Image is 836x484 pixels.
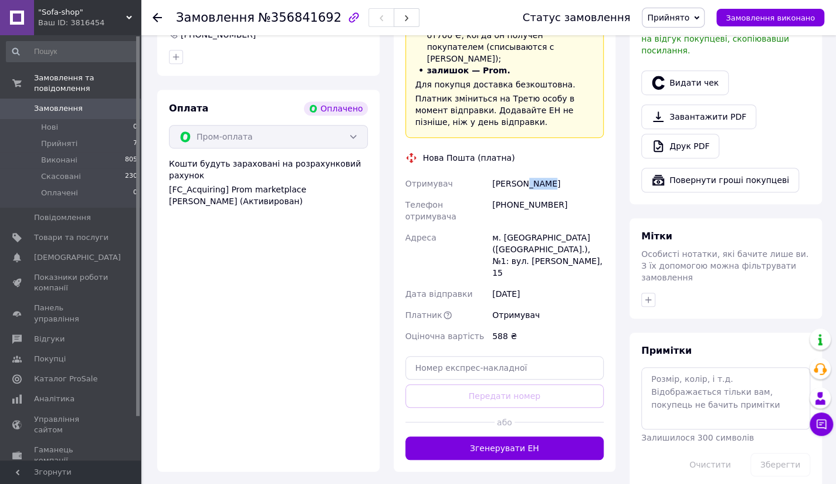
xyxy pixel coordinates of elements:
span: Отримувач [405,179,453,188]
div: 588 ₴ [490,326,606,347]
span: Прийнято [647,13,689,22]
span: Особисті нотатки, які бачите лише ви. З їх допомогою можна фільтрувати замовлення [641,249,808,282]
div: Отримувач [490,304,606,326]
span: Виконані [41,155,77,165]
span: Товари та послуги [34,232,109,243]
div: Ваш ID: 3816454 [38,18,141,28]
span: Адреса [405,233,436,242]
span: 805 [125,155,137,165]
button: Видати чек [641,70,729,95]
button: Повернути гроші покупцеві [641,168,799,192]
span: залишок — Prom. [427,66,510,75]
button: Замовлення виконано [716,9,824,26]
div: м. [GEOGRAPHIC_DATA] ([GEOGRAPHIC_DATA].), №1: вул. [PERSON_NAME], 15 [490,227,606,283]
span: Залишилося 300 символів [641,433,754,442]
span: Дата відправки [405,289,473,299]
span: Панель управління [34,303,109,324]
span: Покупці [34,354,66,364]
span: Замовлення виконано [726,13,815,22]
input: Пошук [6,41,138,62]
li: , при заказе от 700 ₴ , когда он получен покупателем (списываются с [PERSON_NAME]); [415,18,594,65]
div: Платник зміниться на Третю особу в момент відправки. Додавайте ЕН не пізніше, ніж у день відправки. [415,93,594,128]
span: У вас є 30 днів, щоб відправити запит на відгук покупцеві, скопіювавши посилання. [641,22,806,55]
span: 230 [125,171,137,182]
span: Гаманець компанії [34,445,109,466]
span: Управління сайтом [34,414,109,435]
span: 0 [133,122,137,133]
span: Прийняті [41,138,77,149]
span: або [495,417,515,428]
div: [FC_Acquiring] Prom marketplace [PERSON_NAME] (Активирован) [169,184,368,207]
div: Оплачено [304,101,367,116]
span: Платник [405,310,442,320]
span: №356841692 [258,11,341,25]
span: Відгуки [34,334,65,344]
span: Телефон отримувача [405,200,456,221]
span: Замовлення [34,103,83,114]
a: Завантажити PDF [641,104,756,129]
input: Номер експрес-накладної [405,356,604,380]
span: Замовлення та повідомлення [34,73,141,94]
span: 7 [133,138,137,149]
span: [DEMOGRAPHIC_DATA] [34,252,121,263]
span: Мітки [641,231,672,242]
span: Примітки [641,345,692,356]
span: Нові [41,122,58,133]
span: Оплата [169,103,208,114]
span: Показники роботи компанії [34,272,109,293]
a: Друк PDF [641,134,719,158]
span: Аналітика [34,394,75,404]
span: Оплачені [41,188,78,198]
div: [PERSON_NAME] [490,173,606,194]
button: Чат з покупцем [810,412,833,436]
div: Для покупця доставка безкоштовна. [415,79,594,90]
div: Повернутися назад [153,12,162,23]
span: Скасовані [41,171,81,182]
div: Нова Пошта (платна) [420,152,518,164]
button: Згенерувати ЕН [405,436,604,460]
span: Повідомлення [34,212,91,223]
span: Замовлення [176,11,255,25]
div: Статус замовлення [523,12,631,23]
div: Кошти будуть зараховані на розрахунковий рахунок [169,158,368,207]
div: [DATE] [490,283,606,304]
span: Каталог ProSale [34,374,97,384]
div: [PHONE_NUMBER] [490,194,606,227]
span: "Sofa-shop" [38,7,126,18]
span: Оціночна вартість [405,331,484,341]
span: 0 [133,188,137,198]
